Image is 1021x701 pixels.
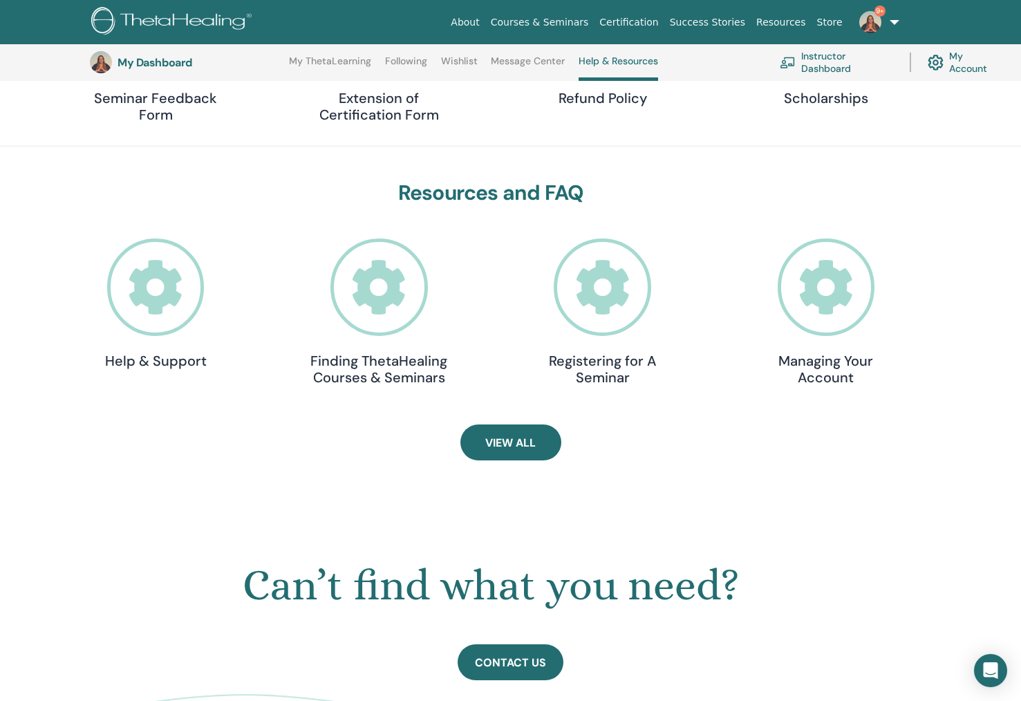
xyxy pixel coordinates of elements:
h4: Managing Your Account [757,353,895,386]
img: logo.png [91,7,256,38]
h4: Extension of Certification Form [310,90,448,123]
a: My ThetaLearning [289,55,371,77]
a: Certification [594,10,664,35]
span: Contact Us [475,655,546,670]
a: Contact Us [458,644,563,680]
a: My Account [928,47,1001,77]
h4: Scholarships [757,90,895,106]
h3: My Dashboard [118,56,256,69]
img: cog.svg [928,51,944,74]
a: Managing Your Account [757,239,895,386]
a: Success Stories [664,10,751,35]
a: Store [812,10,848,35]
h4: Registering for A Seminar [534,353,672,386]
h4: Help & Support [86,353,225,369]
h4: Refund Policy [534,90,672,106]
span: View All [485,436,536,450]
h4: Seminar Feedback Form [86,90,225,123]
span: 9+ [874,6,886,17]
a: Help & Resources [579,55,658,81]
a: Following [385,55,427,77]
a: Help & Support [86,239,225,369]
a: Instructor Dashboard [780,47,893,77]
h1: Can’t find what you need? [59,560,922,611]
a: Finding ThetaHealing Courses & Seminars [310,239,448,386]
a: Courses & Seminars [485,10,594,35]
div: Open Intercom Messenger [974,654,1007,687]
h4: Finding ThetaHealing Courses & Seminars [310,353,448,386]
a: View All [460,424,561,460]
a: Wishlist [441,55,478,77]
h3: Resources and FAQ [86,180,895,205]
a: Registering for A Seminar [534,239,672,386]
img: default.jpg [859,11,881,33]
a: Message Center [491,55,565,77]
a: About [445,10,485,35]
img: default.jpg [90,51,112,73]
img: chalkboard-teacher.svg [780,57,796,68]
a: Resources [751,10,812,35]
